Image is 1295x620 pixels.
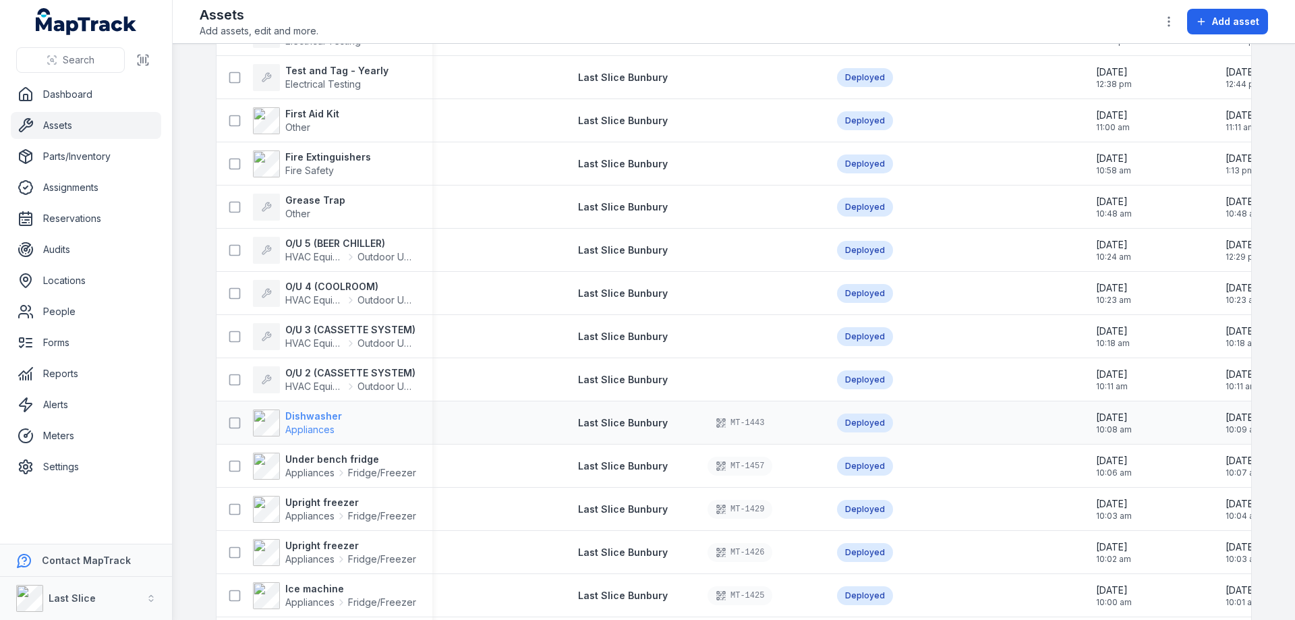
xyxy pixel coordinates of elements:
[1096,554,1131,565] span: 10:02 am
[1096,368,1128,381] span: [DATE]
[285,194,345,207] strong: Grease Trap
[837,284,893,303] div: Deployed
[348,596,416,609] span: Fridge/Freezer
[1096,252,1131,262] span: 10:24 am
[348,553,416,566] span: Fridge/Freezer
[1226,381,1257,392] span: 10:11 am
[285,366,416,380] strong: O/U 2 (CASSETTE SYSTEM)
[837,327,893,346] div: Deployed
[1226,584,1259,597] span: [DATE]
[578,158,668,169] span: Last Slice Bunbury
[1096,325,1130,349] time: 10/10/2025, 10:18:11 am
[11,236,161,263] a: Audits
[578,589,668,602] a: Last Slice Bunbury
[1226,152,1257,165] span: [DATE]
[578,590,668,601] span: Last Slice Bunbury
[285,596,335,609] span: Appliances
[1226,252,1261,262] span: 12:29 pm
[578,546,668,559] a: Last Slice Bunbury
[837,500,893,519] div: Deployed
[1226,165,1257,176] span: 1:13 pm
[837,543,893,562] div: Deployed
[578,287,668,300] a: Last Slice Bunbury
[1096,468,1132,478] span: 10:06 am
[285,121,310,133] span: Other
[708,543,772,562] div: MT-1426
[837,111,893,130] div: Deployed
[11,298,161,325] a: People
[1226,338,1259,349] span: 10:18 am
[1096,584,1132,608] time: 10/10/2025, 10:00:46 am
[285,539,416,553] strong: Upright freezer
[1226,195,1261,219] time: 10/10/2025, 10:48:19 am
[578,459,668,473] a: Last Slice Bunbury
[578,330,668,343] a: Last Slice Bunbury
[1226,65,1261,90] time: 10/10/2025, 12:44:27 pm
[49,592,96,604] strong: Last Slice
[1096,497,1132,522] time: 10/10/2025, 10:03:47 am
[1096,79,1132,90] span: 12:38 pm
[578,331,668,342] span: Last Slice Bunbury
[1096,424,1132,435] span: 10:08 am
[285,553,335,566] span: Appliances
[357,293,416,307] span: Outdoor Unit (Condenser)
[1226,325,1259,349] time: 10/10/2025, 10:18:16 am
[708,414,772,432] div: MT-1443
[1096,109,1130,133] time: 10/10/2025, 11:00:28 am
[708,457,772,476] div: MT-1457
[11,205,161,232] a: Reservations
[1226,152,1257,176] time: 10/10/2025, 1:13:07 pm
[1096,540,1131,565] time: 10/10/2025, 10:02:34 am
[1226,540,1261,554] span: [DATE]
[285,107,339,121] strong: First Aid Kit
[1096,325,1130,338] span: [DATE]
[1226,424,1261,435] span: 10:09 am
[1226,65,1261,79] span: [DATE]
[253,496,416,523] a: Upright freezerAppliancesFridge/Freezer
[1226,295,1261,306] span: 10:23 am
[285,165,334,176] span: Fire Safety
[708,586,772,605] div: MT-1425
[357,250,416,264] span: Outdoor Unit (Condenser)
[11,81,161,108] a: Dashboard
[578,503,668,515] span: Last Slice Bunbury
[285,64,388,78] strong: Test and Tag - Yearly
[578,244,668,257] a: Last Slice Bunbury
[1226,454,1261,478] time: 10/10/2025, 10:07:14 am
[578,200,668,214] a: Last Slice Bunbury
[1226,584,1259,608] time: 10/10/2025, 10:01:30 am
[578,503,668,516] a: Last Slice Bunbury
[11,329,161,356] a: Forms
[253,366,416,393] a: O/U 2 (CASSETTE SYSTEM)HVAC EquipmentOutdoor Unit (Condenser)
[1226,281,1261,295] span: [DATE]
[837,154,893,173] div: Deployed
[253,280,416,307] a: O/U 4 (COOLROOM)HVAC EquipmentOutdoor Unit (Condenser)
[348,466,416,480] span: Fridge/Freezer
[11,360,161,387] a: Reports
[285,496,416,509] strong: Upright freezer
[42,555,131,566] strong: Contact MapTrack
[1096,511,1132,522] span: 10:03 am
[1226,468,1261,478] span: 10:07 am
[11,422,161,449] a: Meters
[285,78,361,90] span: Electrical Testing
[578,373,668,387] a: Last Slice Bunbury
[253,107,339,134] a: First Aid KitOther
[63,53,94,67] span: Search
[285,293,344,307] span: HVAC Equipment
[837,370,893,389] div: Deployed
[1096,411,1132,424] span: [DATE]
[578,157,668,171] a: Last Slice Bunbury
[1096,65,1132,79] span: [DATE]
[578,417,668,428] span: Last Slice Bunbury
[253,237,416,264] a: O/U 5 (BEER CHILLER)HVAC EquipmentOutdoor Unit (Condenser)
[578,72,668,83] span: Last Slice Bunbury
[1226,511,1261,522] span: 10:04 am
[578,114,668,128] a: Last Slice Bunbury
[837,586,893,605] div: Deployed
[11,267,161,294] a: Locations
[285,150,371,164] strong: Fire Extinguishers
[1096,152,1131,176] time: 10/10/2025, 10:58:38 am
[357,380,416,393] span: Outdoor Unit (Condenser)
[348,509,416,523] span: Fridge/Freezer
